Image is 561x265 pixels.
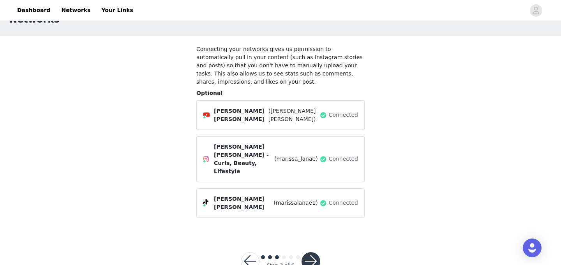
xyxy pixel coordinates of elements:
[523,239,542,257] div: Open Intercom Messenger
[268,107,318,123] span: ([PERSON_NAME] [PERSON_NAME])
[214,195,272,211] span: [PERSON_NAME] [PERSON_NAME]
[196,90,222,96] span: Optional
[214,143,273,175] span: [PERSON_NAME] [PERSON_NAME] - Curls, Beauty, Lifestyle
[97,2,138,19] a: Your Links
[214,107,267,123] span: [PERSON_NAME] [PERSON_NAME]
[274,155,318,163] span: (marissa_lanae)
[329,155,358,163] span: Connected
[12,2,55,19] a: Dashboard
[329,111,358,119] span: Connected
[532,4,540,17] div: avatar
[196,45,365,86] h4: Connecting your networks gives us permission to automatically pull in your content (such as Insta...
[56,2,95,19] a: Networks
[203,156,209,162] img: Instagram Icon
[329,199,358,207] span: Connected
[273,199,318,207] span: (marissalanae1)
